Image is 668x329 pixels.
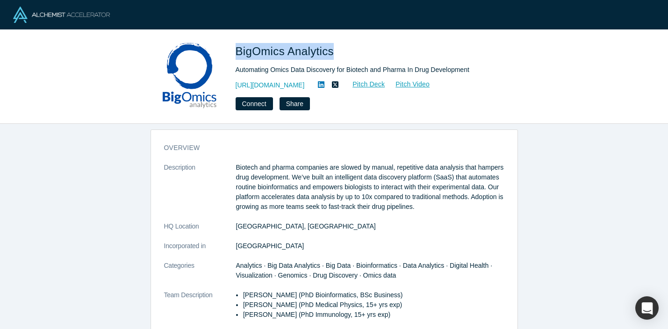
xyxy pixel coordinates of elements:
p: [PERSON_NAME] (PhD Bioinformatics, BSc Business) [243,290,504,300]
img: BigOmics Analytics's Logo [157,43,223,108]
button: Connect [236,97,273,110]
dd: [GEOGRAPHIC_DATA] [236,241,504,251]
dt: HQ Location [164,222,236,241]
dt: Categories [164,261,236,290]
div: Automating Omics Data Discovery for Biotech and Pharma In Drug Development [236,65,497,75]
a: Pitch Video [385,79,430,90]
h3: overview [164,143,491,153]
img: Alchemist Logo [13,7,110,23]
a: [URL][DOMAIN_NAME] [236,80,305,90]
dd: [GEOGRAPHIC_DATA], [GEOGRAPHIC_DATA] [236,222,504,231]
dt: Description [164,163,236,222]
p: [PERSON_NAME] (PhD Immunology, 15+ yrs exp) [243,310,504,320]
p: Biotech and pharma companies are slowed by manual, repetitive data analysis that hampers drug dev... [236,163,504,212]
dt: Incorporated in [164,241,236,261]
button: Share [280,97,310,110]
span: BigOmics Analytics [236,45,337,57]
a: Pitch Deck [342,79,385,90]
span: Analytics · Big Data Analytics · Big Data · Bioinformatics · Data Analytics · Digital Health · Vi... [236,262,493,279]
p: [PERSON_NAME] (PhD Medical Physics, 15+ yrs exp) [243,300,504,310]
